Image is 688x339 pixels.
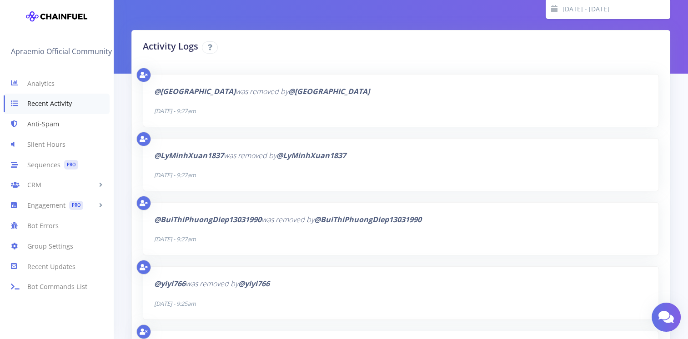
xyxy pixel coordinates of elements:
[314,214,422,224] b: @BuiThiPhuongDiep13031990
[11,44,117,59] a: Apraemio Official Community
[154,107,196,115] i: [DATE] - 9:27am
[154,279,186,289] strong: @yiyi766
[154,299,196,308] i: [DATE] - 9:25am
[69,201,83,210] span: PRO
[154,86,370,96] i: was removed by
[26,7,87,25] img: chainfuel-logo
[288,86,370,96] b: @[GEOGRAPHIC_DATA]
[154,214,261,224] strong: @BuiThiPhuongDiep13031990
[143,40,394,54] h2: Activity Logs
[154,86,236,96] strong: @[GEOGRAPHIC_DATA]
[154,235,196,243] i: [DATE] - 9:27am
[276,150,346,160] b: @LyMinhXuan1837
[154,279,270,289] i: was removed by
[154,171,196,179] i: [DATE] - 9:27am
[154,150,224,160] strong: @LyMinhXuan1837
[64,160,78,169] span: PRO
[154,214,422,224] i: was removed by
[154,150,346,160] i: was removed by
[238,279,270,289] b: @yiyi766
[4,94,110,114] a: Recent Activity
